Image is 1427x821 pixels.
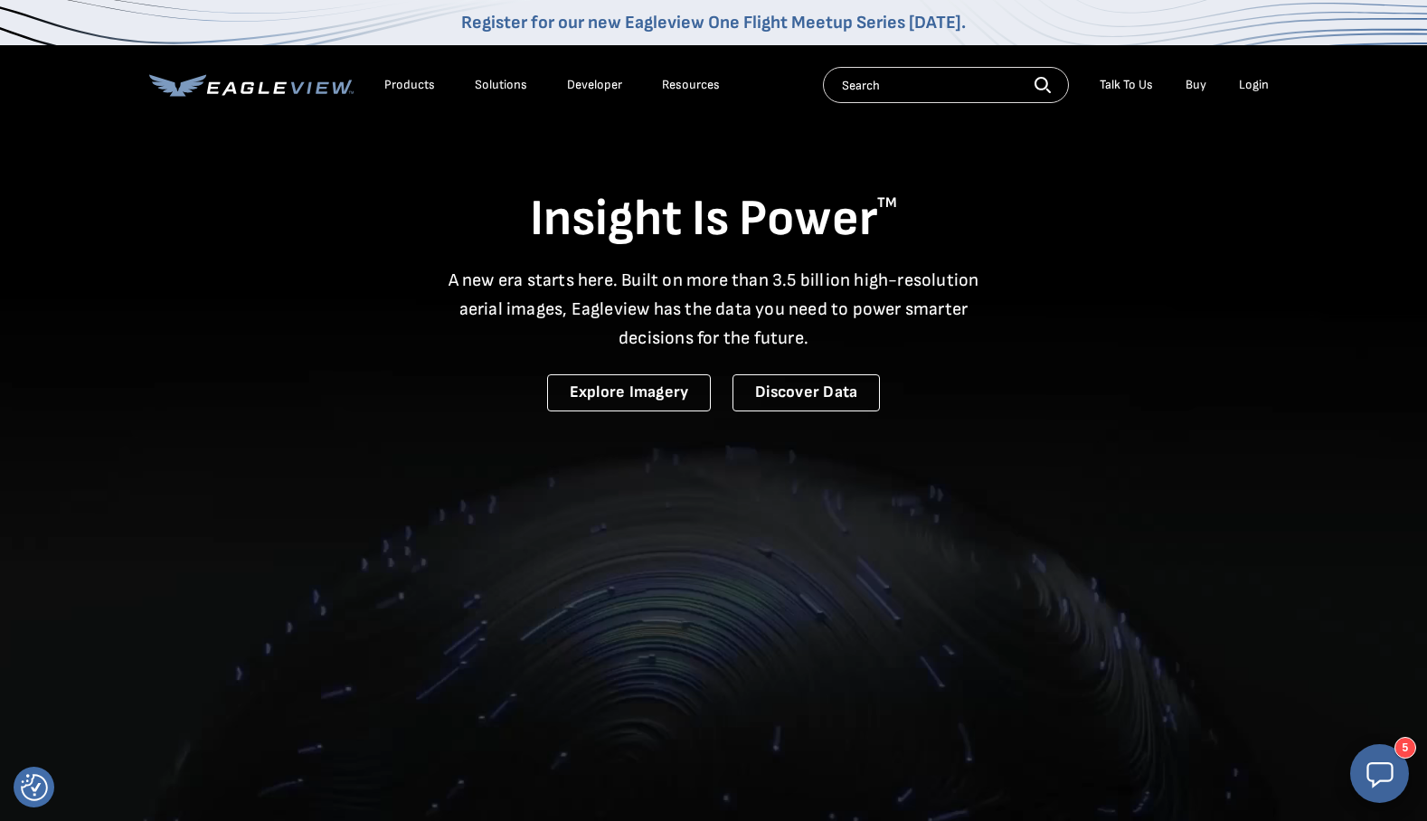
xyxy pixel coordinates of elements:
[732,374,880,411] a: Discover Data
[21,774,48,801] button: Consent Preferences
[1239,77,1269,93] div: Login
[461,12,966,33] a: Register for our new Eagleview One Flight Meetup Series [DATE].
[547,374,712,411] a: Explore Imagery
[384,77,435,93] div: Products
[21,774,48,801] img: Revisit consent button
[662,77,720,93] div: Resources
[1394,737,1416,759] div: 5
[567,77,622,93] a: Developer
[823,67,1069,103] input: Search
[877,194,897,212] sup: TM
[475,77,527,93] div: Solutions
[149,188,1278,251] h1: Insight Is Power
[1350,744,1409,803] button: Open chat window
[437,266,990,353] p: A new era starts here. Built on more than 3.5 billion high-resolution aerial images, Eagleview ha...
[1100,77,1153,93] div: Talk To Us
[1186,77,1206,93] a: Buy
